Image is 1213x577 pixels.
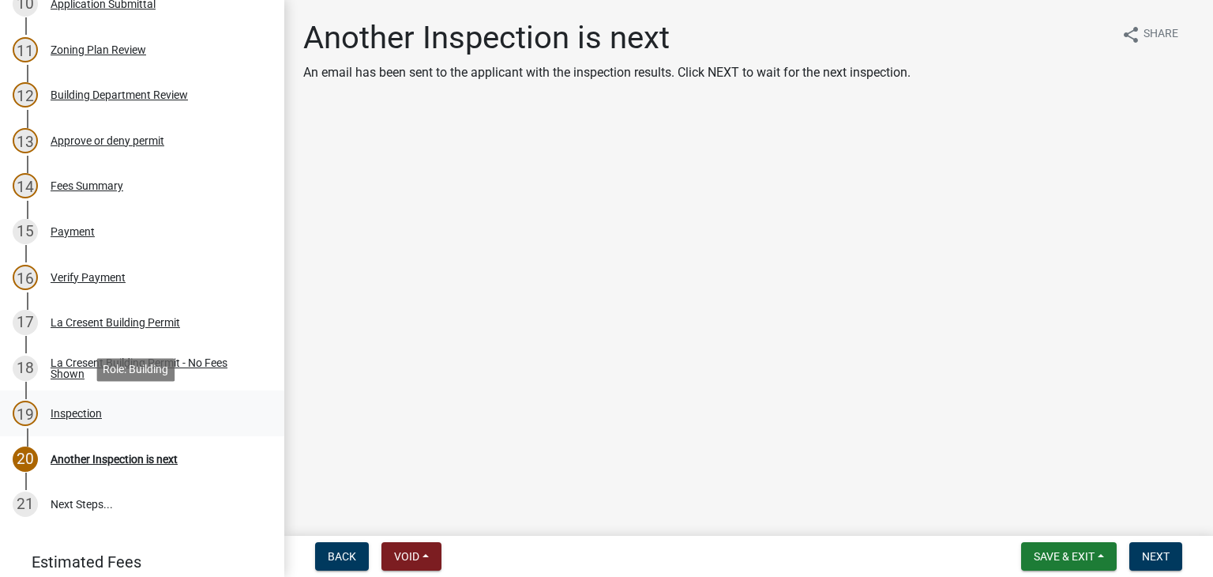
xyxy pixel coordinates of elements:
[13,219,38,244] div: 15
[51,317,180,328] div: La Cresent Building Permit
[51,44,146,55] div: Zoning Plan Review
[13,37,38,62] div: 11
[51,89,188,100] div: Building Department Review
[51,180,123,191] div: Fees Summary
[51,135,164,146] div: Approve or deny permit
[1021,542,1117,571] button: Save & Exit
[13,447,38,472] div: 20
[51,226,95,237] div: Payment
[13,356,38,381] div: 18
[51,454,178,465] div: Another Inspection is next
[303,63,911,82] p: An email has been sent to the applicant with the inspection results. Click NEXT to wait for the n...
[13,401,38,426] div: 19
[328,550,356,563] span: Back
[1109,19,1191,50] button: shareShare
[51,357,259,379] div: La Cresent Building Permit - No Fees Shown
[303,19,911,57] h1: Another Inspection is next
[1129,542,1182,571] button: Next
[13,128,38,153] div: 13
[1144,25,1178,44] span: Share
[13,173,38,198] div: 14
[394,550,419,563] span: Void
[315,542,369,571] button: Back
[13,492,38,517] div: 21
[51,408,102,419] div: Inspection
[51,272,126,283] div: Verify Payment
[13,82,38,107] div: 12
[13,310,38,335] div: 17
[381,542,441,571] button: Void
[1121,25,1140,44] i: share
[1142,550,1170,563] span: Next
[96,358,175,381] div: Role: Building
[1034,550,1095,563] span: Save & Exit
[13,265,38,290] div: 16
